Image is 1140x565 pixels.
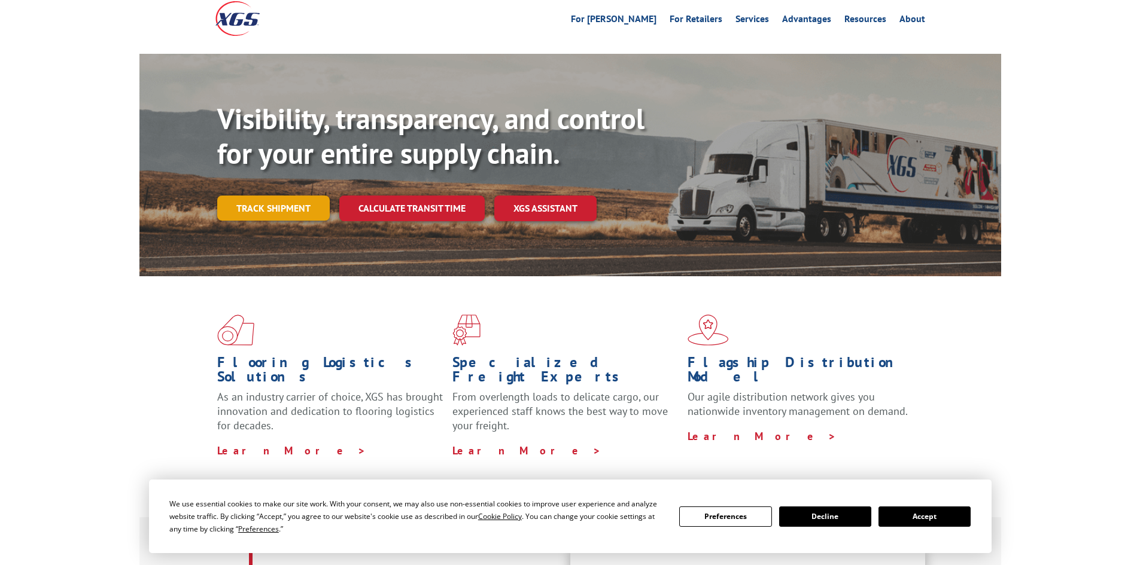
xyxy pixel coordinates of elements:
a: Calculate transit time [339,196,485,221]
a: Resources [844,14,886,28]
div: Cookie Consent Prompt [149,480,992,553]
a: Learn More > [217,444,366,457]
b: Visibility, transparency, and control for your entire supply chain. [217,100,645,172]
a: Track shipment [217,196,330,221]
button: Decline [779,506,871,527]
h1: Flagship Distribution Model [688,355,914,390]
span: Cookie Policy [478,511,522,521]
img: xgs-icon-focused-on-flooring-red [452,314,481,346]
button: Preferences [679,506,771,527]
a: Services [735,14,769,28]
span: As an industry carrier of choice, XGS has brought innovation and dedication to flooring logistics... [217,390,443,432]
button: Accept [878,506,971,527]
span: Our agile distribution network gives you nationwide inventory management on demand. [688,390,908,418]
h1: Specialized Freight Experts [452,355,679,390]
h1: Flooring Logistics Solutions [217,355,443,390]
div: We use essential cookies to make our site work. With your consent, we may also use non-essential ... [169,497,665,535]
a: For [PERSON_NAME] [571,14,656,28]
a: For Retailers [670,14,722,28]
a: Advantages [782,14,831,28]
a: XGS ASSISTANT [494,196,597,221]
img: xgs-icon-total-supply-chain-intelligence-red [217,314,254,346]
span: Preferences [238,524,279,534]
a: About [899,14,925,28]
a: Learn More > [688,429,837,443]
p: From overlength loads to delicate cargo, our experienced staff knows the best way to move your fr... [452,390,679,443]
a: Learn More > [452,444,601,457]
img: xgs-icon-flagship-distribution-model-red [688,314,729,346]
